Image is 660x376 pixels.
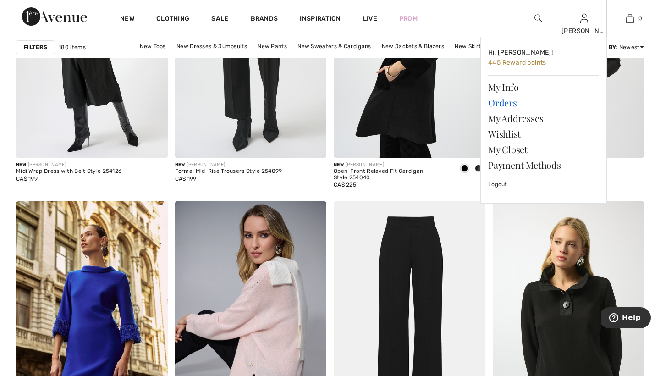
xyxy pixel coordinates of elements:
a: Live [363,14,377,23]
a: Clothing [156,15,189,24]
div: [PERSON_NAME] [334,161,451,168]
a: My Closet [488,142,599,157]
a: New Pants [253,40,291,52]
a: Orders [488,95,599,111]
div: Black/Black [458,161,472,177]
a: Brands [251,15,278,24]
a: Sale [211,15,228,24]
a: New Sweaters & Cardigans [293,40,375,52]
span: 445 Reward points [488,59,546,66]
iframe: Opens a widget where you can find more information [601,307,651,330]
span: 180 items [59,43,86,51]
a: New [120,15,134,24]
span: CA$ 199 [16,176,38,182]
a: Wishlist [488,126,599,142]
span: CA$ 199 [175,176,197,182]
span: CA$ 225 [334,182,356,188]
span: New [16,162,26,167]
img: My Bag [626,13,634,24]
span: Hi, [PERSON_NAME]! [488,49,553,56]
span: 0 [638,14,642,22]
span: New [334,162,344,167]
div: Formal Mid-Rise Trousers Style 254099 [175,168,282,175]
a: New Dresses & Jumpsuits [172,40,252,52]
img: My Info [580,13,588,24]
a: 0 [607,13,652,24]
div: [PERSON_NAME] [16,161,121,168]
img: 1ère Avenue [22,7,87,26]
img: search the website [534,13,542,24]
a: New Tops [135,40,170,52]
a: Logout [488,173,599,196]
div: Open-Front Relaxed Fit Cardigan Style 254040 [334,168,451,181]
strong: Filters [24,43,47,51]
a: My Addresses [488,111,599,126]
div: [PERSON_NAME] [175,161,282,168]
div: : Newest [591,43,644,51]
span: New [175,162,185,167]
a: My Info [488,79,599,95]
span: Inspiration [300,15,341,24]
a: Hi, [PERSON_NAME]! 445 Reward points [488,44,599,72]
a: New Skirts [450,40,488,52]
div: [PERSON_NAME] [561,26,606,36]
a: New Jackets & Blazers [377,40,449,52]
a: Sign In [580,14,588,22]
div: Midi Wrap Dress with Belt Style 254126 [16,168,121,175]
a: Prom [399,14,418,23]
a: Payment Methods [488,157,599,173]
